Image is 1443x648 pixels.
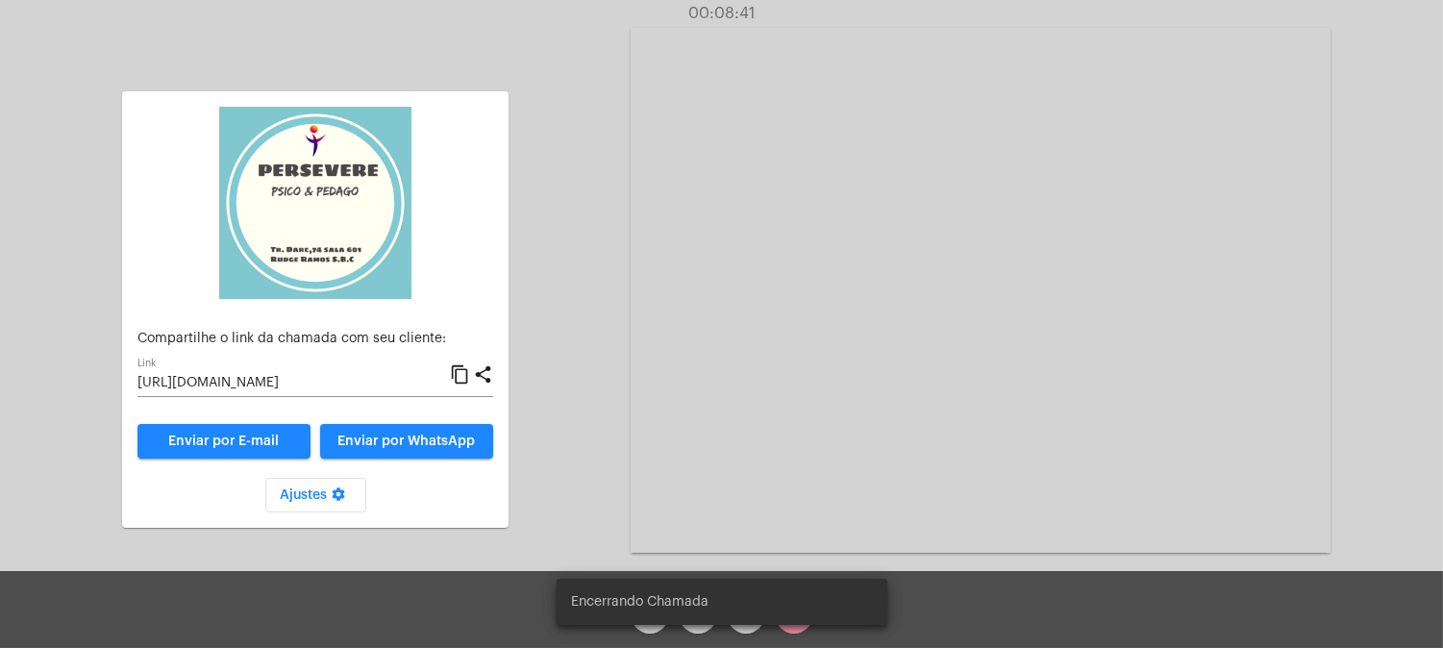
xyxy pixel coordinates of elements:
img: 5d8d47a4-7bd9-c6b3-230d-111f976e2b05.jpeg [219,107,411,299]
span: Enviar por WhatsApp [338,435,476,448]
button: Enviar por WhatsApp [320,424,493,459]
mat-icon: settings [328,486,351,510]
span: Enviar por E-mail [169,435,280,448]
mat-icon: share [473,363,493,386]
mat-icon: content_copy [450,363,470,386]
span: 00:08:41 [688,6,755,21]
p: Compartilhe o link da chamada com seu cliente: [137,332,493,346]
button: Ajustes [265,478,366,512]
span: Encerrando Chamada [572,592,709,611]
a: Enviar por E-mail [137,424,311,459]
span: Ajustes [281,488,351,502]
